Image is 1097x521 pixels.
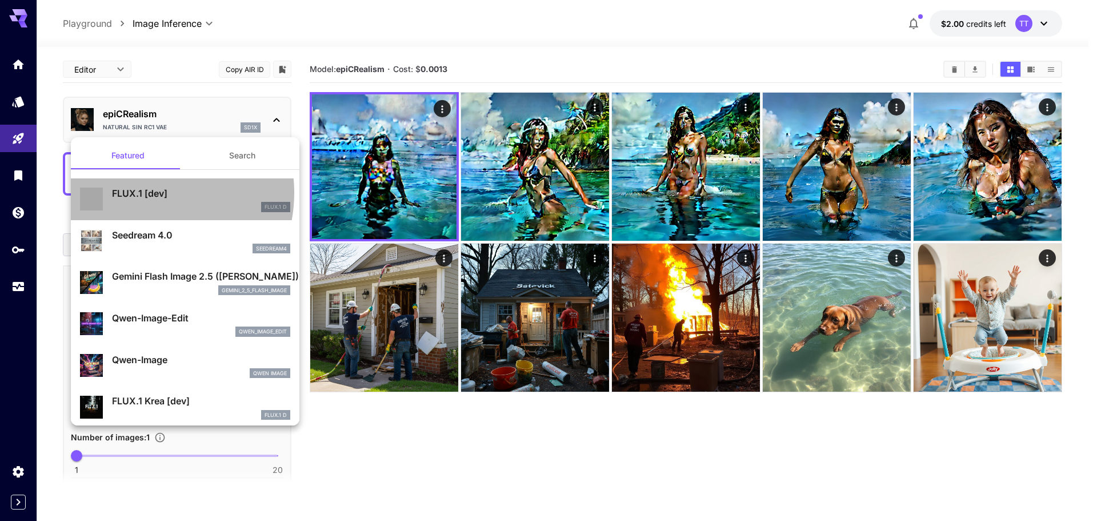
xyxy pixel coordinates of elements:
[80,307,290,341] div: Qwen-Image-Editqwen_image_edit
[80,224,290,258] div: Seedream 4.0seedream4
[112,186,290,200] p: FLUX.1 [dev]
[112,228,290,242] p: Seedream 4.0
[256,245,287,253] p: seedream4
[80,389,290,424] div: FLUX.1 Krea [dev]FLUX.1 D
[112,394,290,408] p: FLUX.1 Krea [dev]
[253,369,287,377] p: Qwen Image
[222,287,287,295] p: gemini_2_5_flash_image
[71,142,185,169] button: Featured
[80,182,290,217] div: FLUX.1 [dev]FLUX.1 D
[80,348,290,383] div: Qwen-ImageQwen Image
[112,353,290,367] p: Qwen-Image
[80,265,290,300] div: Gemini Flash Image 2.5 ([PERSON_NAME])gemini_2_5_flash_image
[112,311,290,325] p: Qwen-Image-Edit
[265,411,287,419] p: FLUX.1 D
[265,203,287,211] p: FLUX.1 D
[112,269,290,283] p: Gemini Flash Image 2.5 ([PERSON_NAME])
[185,142,299,169] button: Search
[239,328,287,336] p: qwen_image_edit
